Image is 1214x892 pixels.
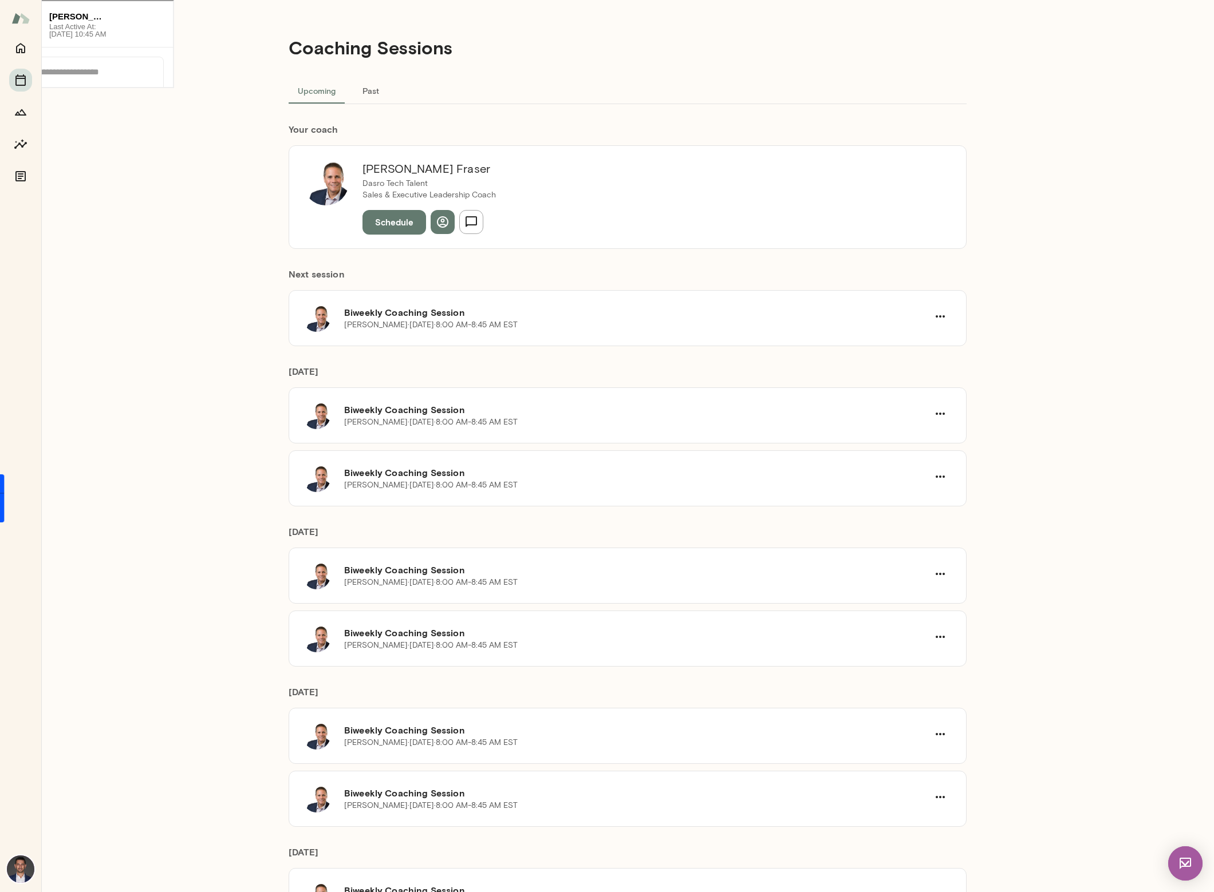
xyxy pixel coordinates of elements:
[344,786,928,800] h6: Biweekly Coaching Session
[344,417,518,428] p: [PERSON_NAME] · [DATE] · 8:00 AM-8:45 AM EST
[344,306,928,319] h6: Biweekly Coaching Session
[344,466,928,479] h6: Biweekly Coaching Session
[9,69,32,92] button: Sessions
[9,101,32,124] button: Growth Plan
[344,577,518,588] p: [PERSON_NAME] · [DATE] · 8:00 AM-8:45 AM EST
[289,845,967,868] h6: [DATE]
[9,37,32,60] button: Home
[344,640,518,651] p: [PERSON_NAME] · [DATE] · 8:00 AM-8:45 AM EST
[344,479,518,491] p: [PERSON_NAME] · [DATE] · 8:00 AM-8:45 AM EST
[344,800,518,811] p: [PERSON_NAME] · [DATE] · 8:00 AM-8:45 AM EST
[344,723,928,737] h6: Biweekly Coaching Session
[344,563,928,577] h6: Biweekly Coaching Session
[344,737,518,748] p: [PERSON_NAME] · [DATE] · 8:00 AM-8:45 AM EST
[289,685,967,708] h6: [DATE]
[289,364,967,387] h6: [DATE]
[344,403,928,417] h6: Biweekly Coaching Session
[9,165,32,188] button: Documents
[9,133,32,156] button: Insights
[18,13,39,33] img: https://nyc3.digitaloceanspaces.com/mento-space/profiles/cl1meoh1t000109jl12oh3z32.jpg
[48,22,107,37] span: Last Active At: [DATE] 10:45 AM
[7,855,34,883] img: Aaron Alamary
[289,525,967,548] h6: [DATE]
[11,7,30,29] img: Mento
[344,626,928,640] h6: Biweekly Coaching Session
[48,9,107,22] h6: [PERSON_NAME]
[344,319,518,331] p: [PERSON_NAME] · [DATE] · 8:00 AM-8:45 AM EST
